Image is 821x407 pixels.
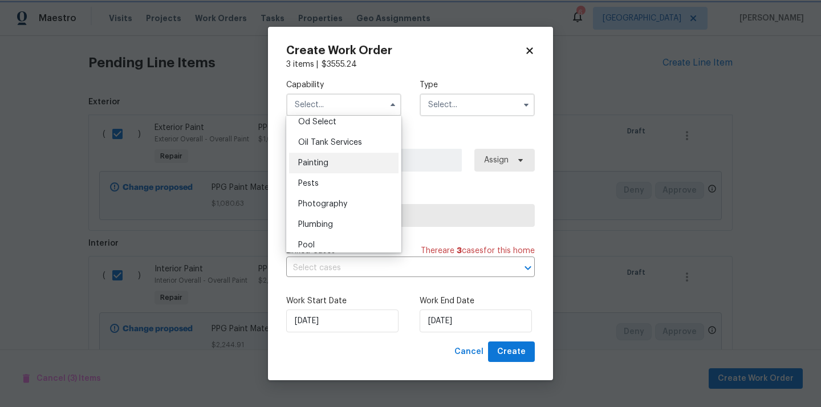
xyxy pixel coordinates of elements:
input: Select... [420,93,535,116]
button: Open [520,260,536,276]
span: Painting [298,159,328,167]
span: 3 [457,247,462,255]
input: M/D/YYYY [420,310,532,332]
input: Select... [286,93,401,116]
label: Trade Partner [286,190,535,201]
h2: Create Work Order [286,45,525,56]
span: Cancel [454,345,483,359]
span: Oil Tank Services [298,139,362,146]
label: Work Order Manager [286,135,535,146]
span: Pool [298,241,315,249]
span: Create [497,345,526,359]
span: Plumbing [298,221,333,229]
span: Assign [484,154,509,166]
label: Type [420,79,535,91]
input: Select cases [286,259,503,277]
span: Photography [298,200,347,208]
span: Select trade partner [296,210,525,221]
button: Show options [519,98,533,112]
label: Capability [286,79,401,91]
button: Cancel [450,341,488,363]
button: Hide options [386,98,400,112]
div: 3 items | [286,59,535,70]
input: M/D/YYYY [286,310,399,332]
button: Create [488,341,535,363]
label: Work End Date [420,295,535,307]
span: There are case s for this home [421,245,535,257]
span: $ 3555.24 [322,60,357,68]
span: Pests [298,180,319,188]
span: Od Select [298,118,336,126]
label: Work Start Date [286,295,401,307]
